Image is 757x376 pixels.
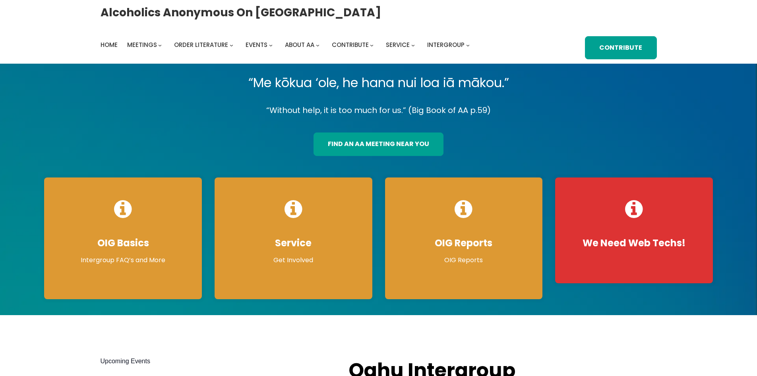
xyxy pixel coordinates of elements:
[427,41,465,49] span: Intergroup
[585,36,656,60] a: Contribute
[101,39,472,51] nav: Intergroup
[246,39,267,51] a: Events
[38,103,719,117] p: “Without help, it is too much for us.” (Big Book of AA p.59)
[393,237,535,249] h4: OIG Reports
[332,39,369,51] a: Contribute
[314,132,443,156] a: find an aa meeting near you
[411,43,415,47] button: Service submenu
[427,39,465,51] a: Intergroup
[285,41,314,49] span: About AA
[174,41,228,49] span: Order Literature
[101,357,333,366] h2: Upcoming Events
[386,39,410,51] a: Service
[127,39,157,51] a: Meetings
[563,237,705,249] h4: We Need Web Techs!
[370,43,374,47] button: Contribute submenu
[101,3,381,22] a: Alcoholics Anonymous on [GEOGRAPHIC_DATA]
[101,41,118,49] span: Home
[316,43,319,47] button: About AA submenu
[52,255,194,265] p: Intergroup FAQ’s and More
[386,41,410,49] span: Service
[101,39,118,51] a: Home
[158,43,162,47] button: Meetings submenu
[223,237,364,249] h4: Service
[285,39,314,51] a: About AA
[269,43,273,47] button: Events submenu
[466,43,470,47] button: Intergroup submenu
[332,41,369,49] span: Contribute
[52,237,194,249] h4: OIG Basics
[38,72,719,94] p: “Me kōkua ‘ole, he hana nui loa iā mākou.”
[230,43,233,47] button: Order Literature submenu
[393,255,535,265] p: OIG Reports
[127,41,157,49] span: Meetings
[223,255,364,265] p: Get Involved
[246,41,267,49] span: Events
